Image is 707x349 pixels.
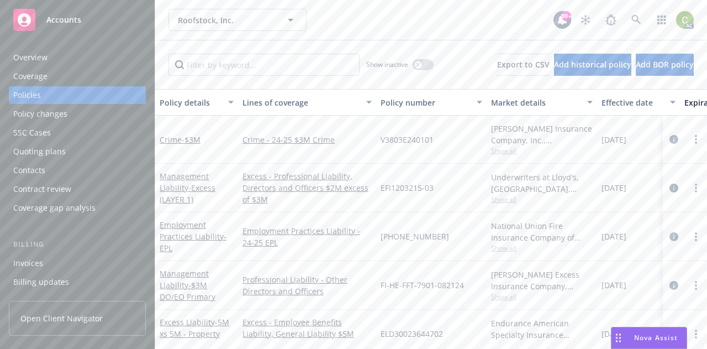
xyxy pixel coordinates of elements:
span: EFI1203215-03 [381,182,434,194]
div: Contract review [13,180,71,198]
button: Export to CSV [497,54,550,76]
a: Professional Liability - Other [242,274,372,285]
span: Add BOR policy [636,59,694,70]
a: SSC Cases [9,124,146,142]
a: Contacts [9,162,146,179]
span: [DATE] [602,231,626,242]
a: Search [625,9,647,31]
span: V3803E240101 [381,134,434,145]
a: Policies [9,86,146,104]
button: Policy number [376,89,487,116]
div: Market details [491,97,581,108]
a: Directors and Officers [242,285,372,297]
span: Roofstock, Inc. [178,14,273,26]
a: Accounts [9,4,146,35]
div: Policy number [381,97,470,108]
span: ELD30023644702 [381,328,443,340]
div: SSC Cases [13,124,51,142]
a: Employment Practices Liability [160,220,226,253]
a: Excess - Professional Liability, Directors and Officers $2M excess of $3M [242,170,372,205]
span: [PHONE_NUMBER] [381,231,449,242]
span: Show all [491,146,593,155]
span: [DATE] [602,134,626,145]
a: Billing updates [9,273,146,291]
a: Stop snowing [574,9,597,31]
div: [PERSON_NAME] Insurance Company, Inc., [PERSON_NAME] Group [491,123,593,146]
a: more [689,133,703,146]
a: more [689,279,703,292]
a: Invoices [9,254,146,272]
button: Effective date [597,89,680,116]
img: photo [676,11,694,29]
a: Contract review [9,180,146,198]
a: Management Liability [160,171,215,205]
div: Invoices [13,254,43,272]
div: Contacts [13,162,45,179]
button: Market details [487,89,597,116]
div: [PERSON_NAME] Excess Insurance Company, [PERSON_NAME] Insurance Group, RT Specialty Insurance Ser... [491,269,593,292]
span: FI-HE-FFT-7901-082124 [381,279,464,291]
a: circleInformation [667,133,680,146]
span: Show all [491,195,593,204]
div: Billing updates [13,273,69,291]
div: Coverage gap analysis [13,199,96,217]
span: Add historical policy [554,59,631,70]
span: [DATE] [602,279,626,291]
button: Roofstock, Inc. [168,9,307,31]
a: Management Liability [160,268,215,302]
span: [DATE] [602,182,626,194]
a: circleInformation [667,230,680,243]
a: more [689,230,703,243]
a: circleInformation [667,181,680,195]
a: circleInformation [667,279,680,292]
div: Effective date [602,97,663,108]
span: Export to CSV [497,59,550,70]
button: Nova Assist [611,327,687,349]
a: Coverage [9,67,146,85]
div: Overview [13,49,48,66]
div: Policy changes [13,105,67,123]
div: Coverage [13,67,48,85]
span: Accounts [46,15,81,24]
div: Underwriters at Lloyd's, [GEOGRAPHIC_DATA], [PERSON_NAME] of [GEOGRAPHIC_DATA], RT Specialty Insu... [491,171,593,195]
div: Billing [9,239,146,250]
button: Lines of coverage [238,89,376,116]
a: more [689,327,703,341]
a: more [689,181,703,195]
div: Endurance American Specialty Insurance Company, Sompo International, RT Specialty Insurance Servi... [491,317,593,341]
a: Overview [9,49,146,66]
button: Add BOR policy [636,54,694,76]
a: Quoting plans [9,143,146,160]
div: Policies [13,86,41,104]
a: Report a Bug [600,9,622,31]
div: 99+ [561,11,571,21]
div: Drag to move [611,327,625,348]
div: Policy details [160,97,221,108]
span: Show inactive [366,60,408,69]
a: Coverage gap analysis [9,199,146,217]
a: Policy changes [9,105,146,123]
span: - $3M [182,134,201,145]
div: Quoting plans [13,143,66,160]
a: Switch app [651,9,673,31]
div: National Union Fire Insurance Company of [GEOGRAPHIC_DATA], [GEOGRAPHIC_DATA], AIG [491,220,593,243]
span: [DATE] [602,328,626,340]
div: Lines of coverage [242,97,360,108]
a: Crime [160,134,201,145]
input: Filter by keyword... [168,54,360,76]
a: Crime - 24-25 $3M Crime [242,134,372,145]
span: Show all [491,243,593,253]
button: Add historical policy [554,54,631,76]
span: Nova Assist [634,333,678,342]
span: Show all [491,292,593,301]
span: Open Client Navigator [20,312,103,324]
button: Policy details [155,89,238,116]
a: Employment Practices Liability - 24-25 EPL [242,225,372,248]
